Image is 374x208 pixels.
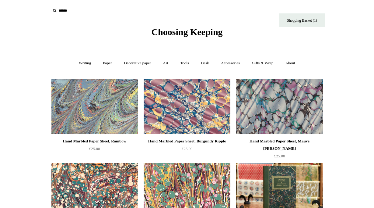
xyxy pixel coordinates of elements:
[279,13,325,27] a: Shopping Basket (1)
[246,55,279,71] a: Gifts & Wrap
[53,138,136,145] div: Hand Marbled Paper Sheet, Rainbow
[151,27,222,37] span: Choosing Keeping
[73,55,96,71] a: Writing
[97,55,117,71] a: Paper
[144,79,230,134] a: Hand Marbled Paper Sheet, Burgundy Ripple Hand Marbled Paper Sheet, Burgundy Ripple
[144,79,230,134] img: Hand Marbled Paper Sheet, Burgundy Ripple
[280,55,301,71] a: About
[118,55,156,71] a: Decorative paper
[158,55,174,71] a: Art
[215,55,245,71] a: Accessories
[175,55,194,71] a: Tools
[144,138,230,163] a: Hand Marbled Paper Sheet, Burgundy Ripple £25.00
[151,32,222,36] a: Choosing Keeping
[236,138,323,163] a: Hand Marbled Paper Sheet, Mauve [PERSON_NAME] £25.00
[51,79,138,134] a: Hand Marbled Paper Sheet, Rainbow Hand Marbled Paper Sheet, Rainbow
[182,146,193,151] span: £25.00
[236,79,323,134] a: Hand Marbled Paper Sheet, Mauve Jewel Ripple Hand Marbled Paper Sheet, Mauve Jewel Ripple
[51,138,138,163] a: Hand Marbled Paper Sheet, Rainbow £25.00
[51,79,138,134] img: Hand Marbled Paper Sheet, Rainbow
[274,154,285,158] span: £25.00
[238,138,321,152] div: Hand Marbled Paper Sheet, Mauve [PERSON_NAME]
[145,138,229,145] div: Hand Marbled Paper Sheet, Burgundy Ripple
[236,79,323,134] img: Hand Marbled Paper Sheet, Mauve Jewel Ripple
[89,146,100,151] span: £25.00
[195,55,215,71] a: Desk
